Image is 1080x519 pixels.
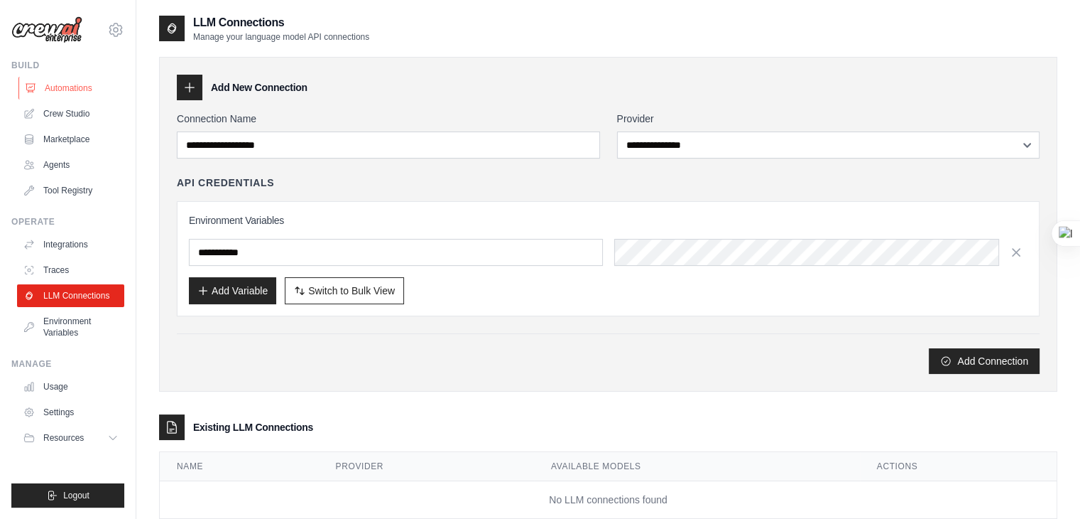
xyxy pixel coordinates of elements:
[17,154,124,176] a: Agents
[11,60,124,71] div: Build
[189,277,276,304] button: Add Variable
[17,310,124,344] a: Environment Variables
[177,176,274,190] h4: API Credentials
[193,31,369,43] p: Manage your language model API connections
[11,483,124,508] button: Logout
[17,259,124,282] a: Traces
[617,112,1040,126] label: Provider
[17,284,124,307] a: LLM Connections
[929,348,1040,374] button: Add Connection
[193,420,313,434] h3: Existing LLM Connections
[189,213,1027,228] h3: Environment Variables
[43,432,84,444] span: Resources
[319,452,534,481] th: Provider
[160,452,319,481] th: Name
[160,481,1057,519] td: No LLM connections found
[534,452,860,481] th: Available Models
[17,427,124,449] button: Resources
[11,216,124,228] div: Operate
[860,452,1057,481] th: Actions
[17,375,124,398] a: Usage
[211,80,307,95] h3: Add New Connection
[177,112,600,126] label: Connection Name
[63,490,89,501] span: Logout
[17,102,124,125] a: Crew Studio
[17,233,124,256] a: Integrations
[18,77,126,100] a: Automations
[308,284,395,298] span: Switch to Bulk View
[193,14,369,31] h2: LLM Connections
[11,358,124,370] div: Manage
[285,277,404,304] button: Switch to Bulk View
[17,128,124,151] a: Marketplace
[17,179,124,202] a: Tool Registry
[11,16,82,43] img: Logo
[17,401,124,424] a: Settings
